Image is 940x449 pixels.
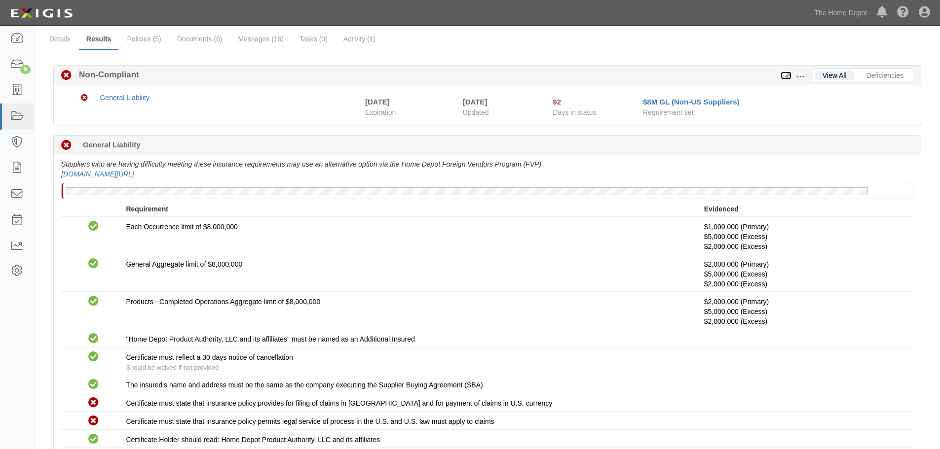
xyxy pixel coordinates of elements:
span: Requirement set [643,108,694,116]
span: The insured's name and address must be the same as the company executing the Supplier Buying Agre... [126,381,483,389]
div: [DATE] [463,97,538,107]
i: Compliant [88,259,99,269]
span: Certificate must state that insurance policy permits legal service of process in the U.S. and U.S... [126,417,494,425]
i: Compliant [88,221,99,232]
span: Certificate must state that insurance policy provides for filing of claims in [GEOGRAPHIC_DATA] a... [126,399,552,407]
a: Deficiencies [859,70,911,80]
i: Suppliers who are having difficulty meeting these insurance requirements may use an alternative o... [61,160,543,168]
i: Help Center - Complianz [897,7,909,19]
a: Edit Results [781,71,791,79]
i: Non-Compliant [88,398,99,408]
span: Should be waived if not provided [126,364,219,371]
a: Activity (1) [336,29,383,49]
a: General Liability [100,94,149,102]
a: Results [79,29,119,50]
span: Policy #45XSON00J8 Insurer: Twin City Fire Insurance Company [704,270,767,278]
span: Policy #XSF293468 Insurer: Great Amer Risk Sol Surplus Lines Ins Co [704,242,767,250]
i: Non-Compliant [61,70,72,81]
i: Compliant [88,380,99,390]
a: The Home Depot [809,3,872,23]
i: Compliant [88,352,99,362]
span: Each Occurrence limit of $8,000,000 [126,223,237,231]
span: General Aggregate limit of $8,000,000 [126,260,242,268]
span: Products - Completed Operations Aggregate limit of $8,000,000 [126,298,320,306]
strong: Evidenced [704,205,739,213]
span: Certificate Holder should read: Home Depot Product Authority, LLC and its affiliates [126,436,380,444]
div: [DATE] [365,97,390,107]
span: Policy #45XSON00J8 Insurer: Twin City Fire Insurance Company [704,308,767,315]
strong: Requirement [126,205,168,213]
span: Days in status [553,108,596,116]
i: Non-Compliant [81,95,88,102]
p: $2,000,000 (Primary) [704,259,906,289]
span: Expiration [365,107,455,117]
p: $1,000,000 (Primary) [704,222,906,251]
a: Tasks (0) [292,29,335,49]
div: 9 [20,65,31,74]
a: $8M GL (Non-US Suppliers) [643,98,740,106]
img: logo-5460c22ac91f19d4615b14bd174203de0afe785f0fc80cf4dbbc73dc1793850b.png [7,4,75,22]
span: Policy #45XSON00J8 Insurer: Twin City Fire Insurance Company [704,233,767,241]
span: "Home Depot Product Authority, LLC and its affiliates" must be named as an Additional Insured [126,335,414,343]
a: Documents (6) [170,29,230,49]
i: Compliant [88,334,99,344]
i: Compliant [88,434,99,445]
span: Policy #XSF293468 Insurer: Great Amer Risk Sol Surplus Lines Ins Co [704,317,767,325]
div: Since 06/08/2025 [553,97,636,107]
a: [DOMAIN_NAME][URL] [61,170,134,178]
b: General Liability [83,139,141,150]
span: Certificate must reflect a 30 days notice of cancellation [126,353,293,361]
i: Non-Compliant [88,416,99,426]
a: Details [42,29,78,49]
a: Messages (16) [230,29,291,49]
b: Non-Compliant [72,69,139,81]
span: Updated [463,108,489,116]
i: Compliant [88,296,99,307]
a: View All [815,70,854,80]
span: Policy #XSF293468 Insurer: Great Amer Risk Sol Surplus Lines Ins Co [704,280,767,288]
a: Policies (5) [119,29,168,49]
i: Non-Compliant 92 days (since 06/08/2025) [61,140,72,151]
p: $2,000,000 (Primary) [704,297,906,326]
